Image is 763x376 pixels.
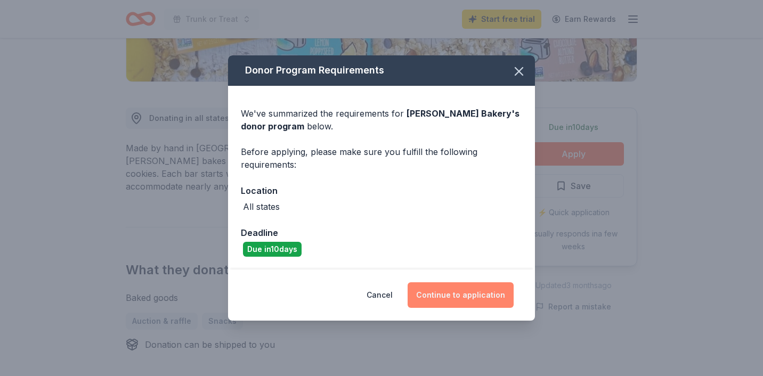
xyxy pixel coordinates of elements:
div: All states [243,200,280,213]
div: We've summarized the requirements for below. [241,107,522,133]
div: Due in 10 days [243,242,302,257]
button: Continue to application [408,282,514,308]
div: Donor Program Requirements [228,55,535,86]
div: Location [241,184,522,198]
div: Deadline [241,226,522,240]
button: Cancel [367,282,393,308]
div: Before applying, please make sure you fulfill the following requirements: [241,145,522,171]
